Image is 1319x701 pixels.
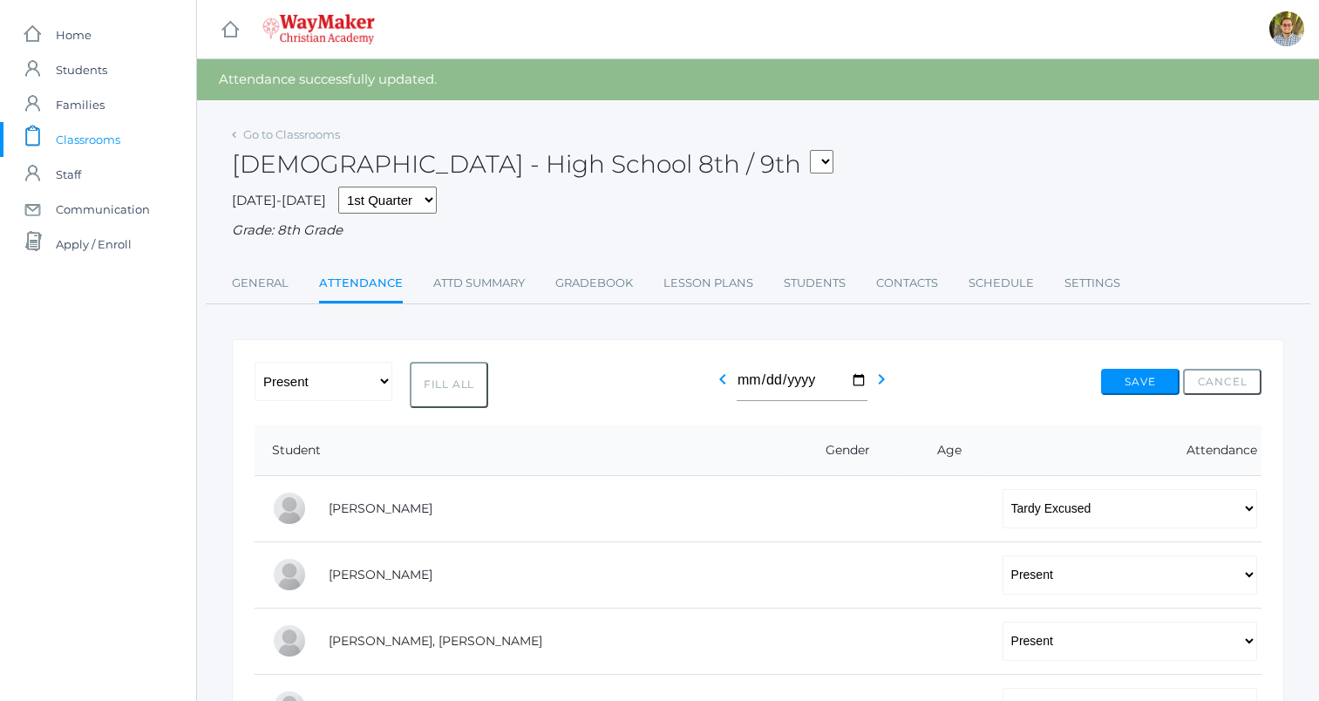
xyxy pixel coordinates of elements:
span: Apply / Enroll [56,227,132,262]
a: Gradebook [555,266,633,301]
a: Schedule [969,266,1034,301]
span: [DATE]-[DATE] [232,192,326,208]
div: Presley Davenport [272,623,307,658]
button: Fill All [410,362,488,408]
a: [PERSON_NAME], [PERSON_NAME] [329,633,542,649]
h2: [DEMOGRAPHIC_DATA] - High School 8th / 9th [232,151,833,178]
div: Attendance successfully updated. [197,59,1319,100]
div: Kylen Braileanu [1269,11,1304,46]
a: General [232,266,289,301]
a: Contacts [876,266,938,301]
th: Gender [781,425,901,476]
th: Attendance [985,425,1261,476]
span: Home [56,17,92,52]
a: Lesson Plans [663,266,753,301]
span: Staff [56,157,81,192]
a: Attd Summary [433,266,525,301]
i: chevron_right [871,369,892,390]
span: Students [56,52,107,87]
a: Settings [1064,266,1120,301]
div: Grade: 8th Grade [232,221,1284,241]
i: chevron_left [712,369,733,390]
a: Go to Classrooms [243,127,340,141]
span: Families [56,87,105,122]
span: Classrooms [56,122,120,157]
div: Pierce Brozek [272,491,307,526]
img: waymaker-logo-stack-white-1602f2b1af18da31a5905e9982d058868370996dac5278e84edea6dabf9a3315.png [262,14,375,44]
div: Eva Carr [272,557,307,592]
th: Age [901,425,984,476]
button: Cancel [1183,369,1261,395]
th: Student [255,425,781,476]
a: [PERSON_NAME] [329,567,432,582]
span: Communication [56,192,150,227]
a: [PERSON_NAME] [329,500,432,516]
button: Save [1101,369,1180,395]
a: Attendance [319,266,403,303]
a: chevron_left [712,377,733,393]
a: chevron_right [871,377,892,393]
a: Students [784,266,846,301]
